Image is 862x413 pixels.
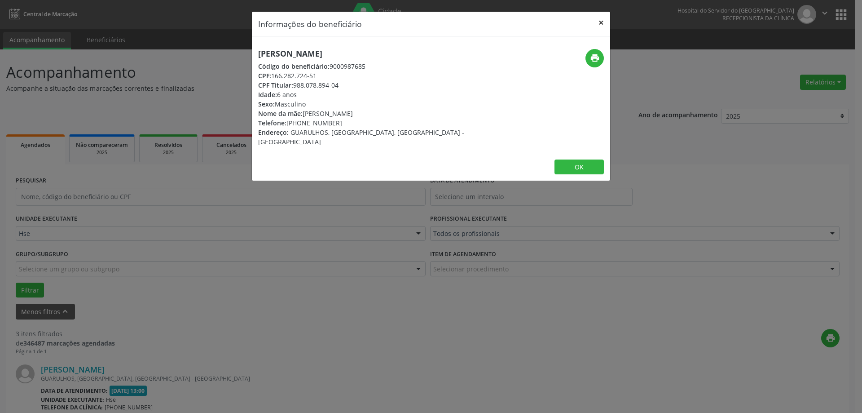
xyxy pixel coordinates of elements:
span: Código do beneficiário: [258,62,330,71]
div: [PHONE_NUMBER] [258,118,484,128]
span: Endereço: [258,128,289,137]
span: CPF Titular: [258,81,293,89]
span: Idade: [258,90,277,99]
div: Masculino [258,99,484,109]
span: Sexo: [258,100,275,108]
span: GUARULHOS, [GEOGRAPHIC_DATA], [GEOGRAPHIC_DATA] - [GEOGRAPHIC_DATA] [258,128,464,146]
button: OK [554,160,604,175]
h5: [PERSON_NAME] [258,49,484,58]
button: Close [592,12,610,34]
span: Nome da mãe: [258,109,303,118]
span: Telefone: [258,119,286,127]
div: 6 anos [258,90,484,99]
div: 9000987685 [258,62,484,71]
span: CPF: [258,71,271,80]
i: print [590,53,600,63]
h5: Informações do beneficiário [258,18,362,30]
div: 988.078.894-04 [258,80,484,90]
button: print [585,49,604,67]
div: 166.282.724-51 [258,71,484,80]
div: [PERSON_NAME] [258,109,484,118]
